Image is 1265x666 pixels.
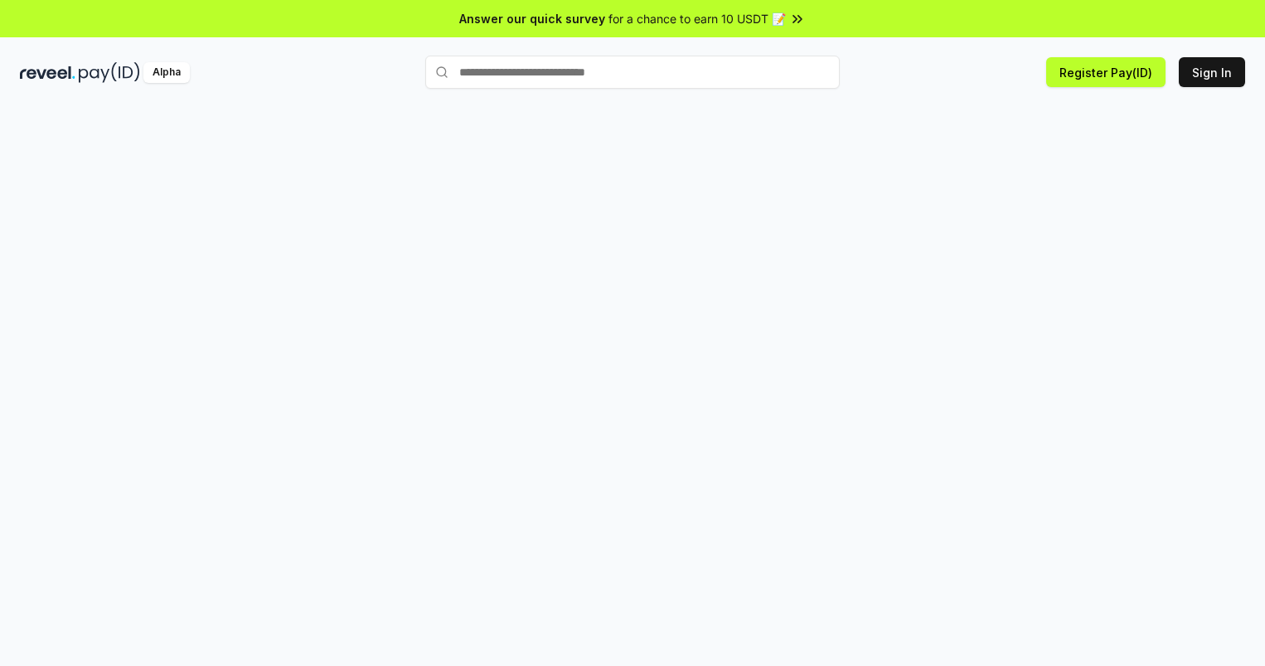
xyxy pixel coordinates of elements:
[1179,57,1245,87] button: Sign In
[1046,57,1166,87] button: Register Pay(ID)
[608,10,786,27] span: for a chance to earn 10 USDT 📝
[20,62,75,83] img: reveel_dark
[79,62,140,83] img: pay_id
[459,10,605,27] span: Answer our quick survey
[143,62,190,83] div: Alpha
